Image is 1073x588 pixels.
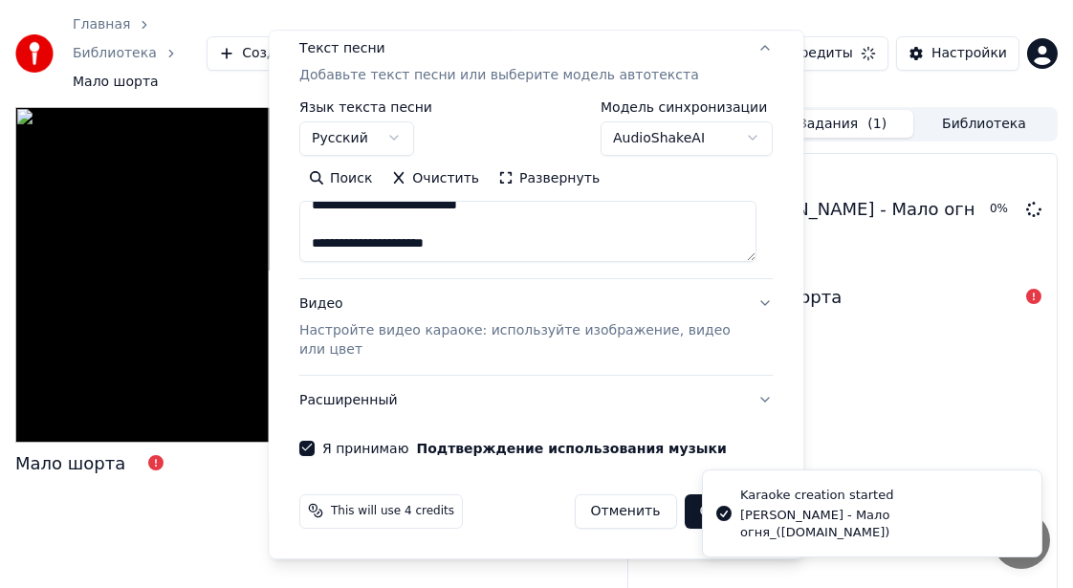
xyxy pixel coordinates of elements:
button: Расширенный [300,376,774,425]
button: ВидеоНастройте видео караоке: используйте изображение, видео или цвет [300,279,774,375]
label: Модель синхронизации [602,100,774,114]
button: Развернуть [490,163,610,194]
label: Язык текста песни [300,100,433,114]
button: Поиск [300,163,383,194]
div: Видео [300,294,743,359]
button: Я принимаю [417,442,727,455]
span: This will use 4 credits [332,504,455,519]
button: Очистить [383,163,490,194]
button: Отменить [575,494,677,529]
div: Текст песниДобавьте текст песни или выберите модель автотекста [300,100,774,278]
div: Текст песни [300,39,386,58]
p: Добавьте текст песни или выберите модель автотекста [300,66,700,85]
p: Настройте видео караоке: используйте изображение, видео или цвет [300,321,743,359]
button: Текст песниДобавьте текст песни или выберите модель автотекста [300,24,774,100]
button: Создать [685,494,773,529]
label: Я принимаю [323,442,728,455]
